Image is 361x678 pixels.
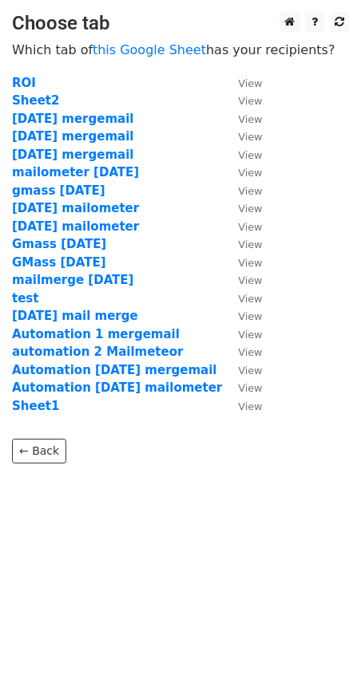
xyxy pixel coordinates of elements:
[238,310,262,322] small: View
[222,201,262,215] a: View
[222,76,262,90] a: View
[238,238,262,250] small: View
[12,112,133,126] a: [DATE] mergemail
[238,329,262,341] small: View
[12,345,183,359] a: automation 2 Mailmeteor
[222,345,262,359] a: View
[222,237,262,251] a: View
[238,167,262,179] small: View
[222,327,262,341] a: View
[238,77,262,89] small: View
[238,131,262,143] small: View
[12,363,217,377] a: Automation [DATE] mergemail
[12,309,138,323] a: [DATE] mail merge
[12,255,106,270] a: GMass [DATE]
[238,293,262,305] small: View
[12,439,66,463] a: ← Back
[12,93,59,108] a: Sheet2
[222,93,262,108] a: View
[238,95,262,107] small: View
[222,183,262,198] a: View
[12,327,180,341] a: Automation 1 mergemail
[238,346,262,358] small: View
[12,219,139,234] a: [DATE] mailometer
[238,203,262,215] small: View
[238,365,262,376] small: View
[222,399,262,413] a: View
[12,183,105,198] a: gmass [DATE]
[12,380,222,395] a: Automation [DATE] mailometer
[93,42,206,57] a: this Google Sheet
[222,273,262,287] a: View
[238,149,262,161] small: View
[222,165,262,179] a: View
[222,129,262,144] a: View
[238,185,262,197] small: View
[222,148,262,162] a: View
[238,274,262,286] small: View
[222,309,262,323] a: View
[222,219,262,234] a: View
[12,291,38,305] a: test
[12,76,36,90] a: ROI
[222,112,262,126] a: View
[12,237,106,251] a: Gmass [DATE]
[222,291,262,305] a: View
[222,255,262,270] a: View
[12,148,133,162] a: [DATE] mergemail
[12,273,133,287] a: mailmerge [DATE]
[238,400,262,412] small: View
[12,12,349,35] h3: Choose tab
[238,257,262,269] small: View
[12,129,133,144] a: [DATE] mergemail
[12,399,59,413] a: Sheet1
[238,221,262,233] small: View
[238,382,262,394] small: View
[12,201,139,215] a: [DATE] mailometer
[12,41,349,58] p: Which tab of has your recipients?
[238,113,262,125] small: View
[222,363,262,377] a: View
[222,380,262,395] a: View
[12,165,139,179] a: mailometer [DATE]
